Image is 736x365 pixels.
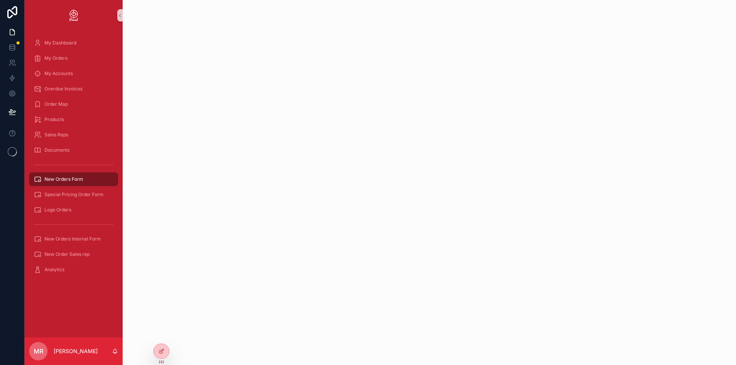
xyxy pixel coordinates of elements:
a: New Orders Internal Form [29,232,118,246]
a: New Order Sales rep [29,247,118,261]
span: Overdue Invoices [44,86,82,92]
span: Logo Orders [44,207,71,213]
span: My Dashboard [44,40,76,46]
span: Order Map [44,101,68,107]
span: My Orders [44,55,67,61]
a: Logo Orders [29,203,118,217]
a: New Orders Form [29,172,118,186]
span: Sales Reps [44,132,68,138]
p: [PERSON_NAME] [54,347,98,355]
a: My Orders [29,51,118,65]
img: App logo [67,9,80,21]
span: New Orders Form [44,176,83,182]
span: Products [44,116,64,123]
span: Analytics [44,267,64,273]
a: Special Pricing Order Form [29,188,118,201]
a: Products [29,113,118,126]
a: Order Map [29,97,118,111]
a: Overdue Invoices [29,82,118,96]
span: My Accounts [44,70,73,77]
span: MR [34,347,43,356]
a: Documents [29,143,118,157]
span: Special Pricing Order Form [44,192,103,198]
div: scrollable content [25,31,123,286]
a: Analytics [29,263,118,277]
a: My Dashboard [29,36,118,50]
span: Documents [44,147,69,153]
span: New Order Sales rep [44,251,90,257]
a: Sales Reps [29,128,118,142]
span: New Orders Internal Form [44,236,101,242]
a: My Accounts [29,67,118,80]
